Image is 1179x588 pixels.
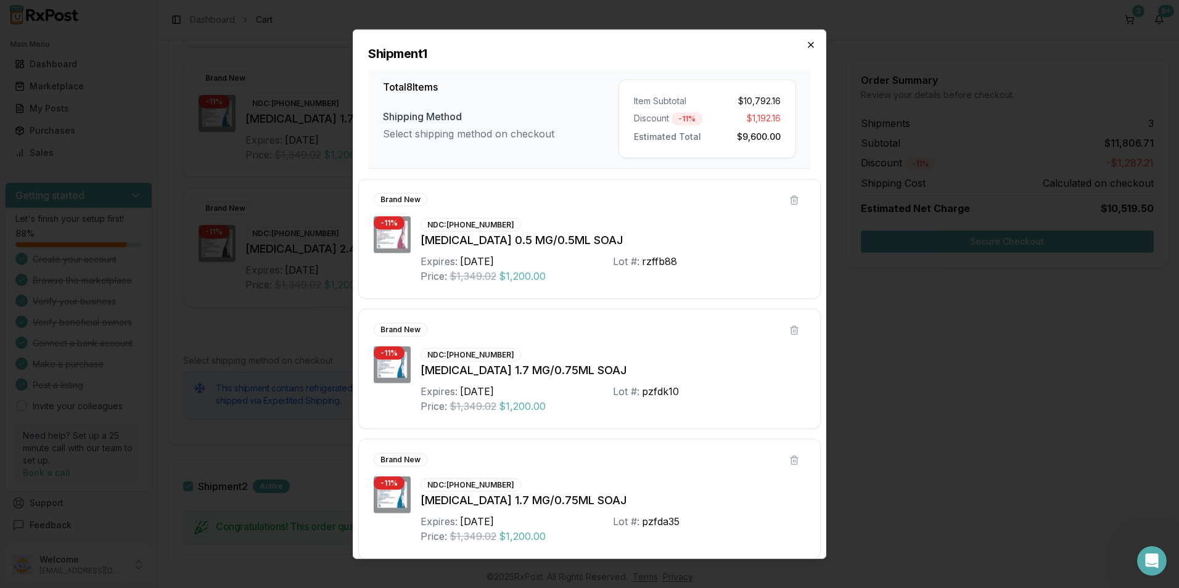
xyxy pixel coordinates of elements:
div: Price: [421,399,447,414]
span: Messages [102,415,145,424]
div: [DATE] [460,514,494,529]
div: [DATE] [460,254,494,269]
h3: Total 8 Items [383,80,618,94]
div: Expires: [421,384,458,399]
span: Search for help [25,197,100,210]
div: Price: [421,529,447,544]
div: NDC: [PHONE_NUMBER] [421,478,521,492]
img: Profile image for Amantha [144,20,169,44]
span: $1,200.00 [499,529,546,544]
div: - 11 % [374,476,405,490]
span: $1,349.02 [450,529,496,544]
div: Lot #: [613,254,639,269]
div: rzffb88 [642,254,677,269]
div: pzfda35 [642,514,680,529]
img: Wegovy 1.7 MG/0.75ML SOAJ [374,476,411,513]
span: $1,349.02 [450,269,496,284]
div: [MEDICAL_DATA] 1.7 MG/0.75ML SOAJ [421,362,805,379]
div: All services are online [25,267,221,280]
span: $9,600.00 [737,129,781,142]
div: $10,792.16 [712,95,781,107]
iframe: Intercom live chat [1137,546,1167,576]
span: Home [27,415,55,424]
img: Wegovy 1.7 MG/0.75ML SOAJ [374,346,411,383]
div: NDC: [PHONE_NUMBER] [421,348,521,362]
p: Hi [PERSON_NAME] [25,88,222,108]
div: Price: [421,269,447,284]
div: Brand New [374,323,427,337]
img: Wegovy 0.5 MG/0.5ML SOAJ [374,216,411,253]
img: Profile image for Manuel [168,20,192,44]
div: Send us a message [25,155,206,168]
button: Help [165,385,247,434]
button: Search for help [18,190,229,215]
span: $1,349.02 [450,399,496,414]
button: View status page [25,285,221,309]
div: Shipping Method [383,109,618,124]
div: Brand New [374,453,427,467]
div: [MEDICAL_DATA] 1.7 MG/0.75ML SOAJ [421,492,805,509]
p: How can we help? [25,108,222,129]
div: Expires: [421,514,458,529]
button: Messages [82,385,164,434]
span: Discount [634,112,669,126]
div: Item Subtotal [634,95,702,107]
div: $1,192.16 [712,112,781,126]
div: - 11 % [374,216,405,230]
div: - 11 % [374,346,405,360]
h2: Shipment 1 [368,45,811,62]
div: Send us a message [12,145,234,179]
div: Brand New [374,193,427,206]
div: Expires: [421,254,458,269]
span: Estimated Total [634,129,701,142]
div: Lot #: [613,514,639,529]
div: Lot #: [613,384,639,399]
img: logo [25,23,96,43]
span: Help [195,415,215,424]
div: [DATE] [460,384,494,399]
div: [MEDICAL_DATA] 0.5 MG/0.5ML SOAJ [421,232,805,249]
span: $1,200.00 [499,399,546,414]
div: Select shipping method on checkout [383,126,618,141]
div: Close [212,20,234,42]
div: pzfdk10 [642,384,679,399]
div: NDC: [PHONE_NUMBER] [421,218,521,232]
span: $1,200.00 [499,269,546,284]
div: - 11 % [672,112,702,126]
